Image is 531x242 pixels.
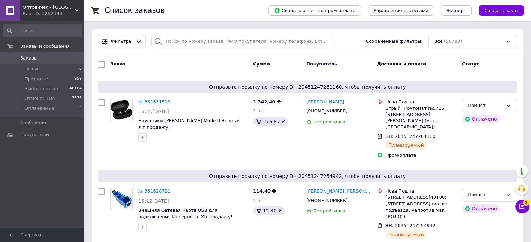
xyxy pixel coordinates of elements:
div: Пром-оплата [385,152,456,158]
span: Отправьте посылку по номеру ЭН 20451247254942, чтобы получить оплату [101,173,514,180]
h1: Список заказов [105,6,165,15]
span: 1 шт. [253,198,266,203]
button: Чат с покупателем3 [515,200,529,213]
input: Поиск по номеру заказа, ФИО покупателя, номеру телефона, Email, номеру накладной [151,35,334,48]
span: Управление статусами [374,8,428,13]
span: (56783) [444,39,462,44]
span: Оптовичек - Одесса [23,4,75,10]
img: Фото товару [111,99,132,121]
span: Отправьте посылку по номеру ЭН 20451247261160, чтобы получить оплату [101,84,514,91]
a: [PERSON_NAME] [306,99,344,106]
span: 959 [74,76,82,82]
div: Планируемый [385,141,427,149]
div: Оплачено [462,204,500,213]
button: Скачать отчет по пром-оплате [268,5,361,16]
span: Фильтры [111,38,133,45]
img: Фото товару [111,188,132,210]
span: Покупатель [306,61,337,67]
div: 12.40 ₴ [253,206,285,215]
span: Сохраненные фильтры: [366,38,423,45]
span: Выполненные [24,86,58,92]
a: № 361631518 [138,99,170,104]
span: 15:26[DATE] [138,109,169,114]
span: Без рейтинга [313,119,345,124]
span: ЭН: 20451247261160 [385,134,435,139]
span: 48184 [69,86,82,92]
span: Все [434,38,443,45]
span: 4 [79,105,82,111]
span: Принятые [24,76,49,82]
span: Сообщения [20,119,47,126]
button: Создать заказ [479,5,524,16]
span: Отмененные [24,95,55,102]
a: Внешняя Сетевая Карта USB для подключения Интернета. Хіт продажу! [138,208,233,219]
span: Заказы [20,55,37,61]
span: Экспорт [447,8,466,13]
div: Оплачено [462,115,500,123]
div: Планируемый [385,231,427,239]
a: [PERSON_NAME] [PERSON_NAME] [306,188,371,195]
span: Без рейтинга [313,208,345,213]
div: 276.87 ₴ [253,117,288,126]
span: 114,40 ₴ [253,188,276,194]
a: Фото товару [110,188,133,210]
span: Скачать отчет по пром-оплате [274,7,355,14]
span: 15:12[DATE] [138,198,169,204]
span: Покупатели [20,132,49,138]
span: 3 [523,200,529,206]
span: Доставка и оплата [377,61,426,67]
span: 1 342,40 ₴ [253,99,281,104]
span: Сумма [253,61,270,67]
div: [PHONE_NUMBER] [305,196,349,205]
span: 1 шт. [253,108,266,114]
div: Ваш ID: 3252340 [23,10,84,17]
a: Наушники [PERSON_NAME] Mode II Черный Хіт продажу! [138,118,240,130]
span: Заказы и сообщения [20,43,70,49]
a: № 361628721 [138,188,170,194]
div: Стрый, Почтомат №5715: [STREET_ADDRESS][PERSON_NAME] (маг. [GEOGRAPHIC_DATA]) [385,105,456,131]
a: Фото товару [110,99,133,121]
button: Экспорт [441,5,472,16]
div: Нова Пошта [385,99,456,105]
span: ЭН: 20451247254942 [385,223,435,228]
span: Заказ [110,61,125,67]
div: Нова Пошта [385,188,456,194]
span: 0 [79,66,82,72]
span: Создать заказ [484,8,518,13]
input: Поиск [3,24,82,37]
span: 7636 [72,95,82,102]
button: Управление статусами [368,5,434,16]
span: Статус [462,61,479,67]
div: Принят [468,191,503,198]
div: [STREET_ADDRESS]40100: [STREET_ADDRESS] (возле подъезда, напротив маг. "КОЛО") [385,194,456,220]
div: Принят [468,102,503,109]
span: Оплаченные [24,105,54,111]
span: Новые [24,66,40,72]
a: Создать заказ [472,8,524,13]
div: [PHONE_NUMBER] [305,107,349,116]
